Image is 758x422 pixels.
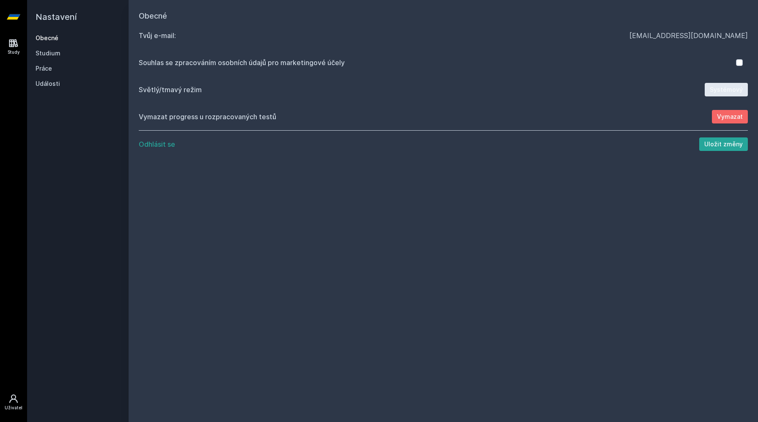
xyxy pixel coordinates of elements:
h1: Obecné [139,10,748,22]
a: Obecné [36,34,120,42]
button: Uložit změny [699,137,748,151]
div: [EMAIL_ADDRESS][DOMAIN_NAME] [629,30,748,41]
div: Study [8,49,20,55]
a: Uživatel [2,389,25,415]
div: Souhlas se zpracováním osobních údajů pro marketingové účely [139,58,736,68]
a: Události [36,79,120,88]
button: Odhlásit se [139,139,175,149]
button: Systémový [705,83,748,96]
a: Práce [36,64,120,73]
div: Vymazat progress u rozpracovaných testů [139,112,712,122]
div: Uživatel [5,405,22,411]
a: Study [2,34,25,60]
div: Světlý/tmavý režim [139,85,705,95]
button: Vymazat [712,110,748,123]
div: Tvůj e‑mail: [139,30,629,41]
a: Studium [36,49,120,58]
